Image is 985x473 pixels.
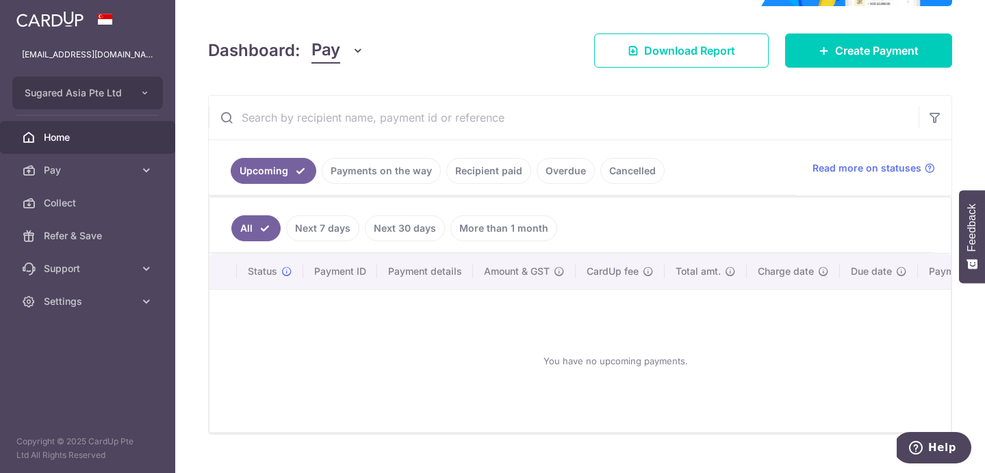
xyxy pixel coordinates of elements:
a: Cancelled [600,158,665,184]
span: Charge date [758,265,814,278]
a: All [231,215,281,241]
a: Next 7 days [286,215,359,241]
span: CardUp fee [587,265,639,278]
span: Home [44,131,134,144]
a: Next 30 days [365,215,445,241]
input: Search by recipient name, payment id or reference [209,96,919,139]
a: More than 1 month [450,215,557,241]
h4: Dashboard: [208,38,300,63]
a: Recipient paid [446,158,531,184]
th: Payment ID [303,254,377,289]
span: Feedback [966,204,978,252]
span: Amount & GST [484,265,550,278]
span: Status [248,265,277,278]
p: [EMAIL_ADDRESS][DOMAIN_NAME] [22,48,153,62]
button: Feedback - Show survey [959,190,985,283]
a: Payments on the way [322,158,441,184]
a: Upcoming [231,158,316,184]
span: Create Payment [835,42,919,59]
span: Download Report [644,42,735,59]
span: Read more on statuses [813,161,921,175]
span: Collect [44,196,134,210]
iframe: Opens a widget where you can find more information [897,432,971,466]
a: Overdue [537,158,595,184]
span: Sugared Asia Pte Ltd [25,86,126,100]
button: Sugared Asia Pte Ltd [12,77,163,109]
a: Download Report [594,33,769,68]
span: Refer & Save [44,229,134,243]
span: Support [44,262,134,275]
button: Pay [311,38,364,64]
th: Payment details [377,254,473,289]
img: CardUp [16,11,84,27]
a: Create Payment [785,33,952,68]
span: Pay [311,38,340,64]
span: Pay [44,163,134,177]
span: Total amt. [676,265,721,278]
a: Read more on statuses [813,161,935,175]
span: Due date [851,265,892,278]
span: Settings [44,295,134,308]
